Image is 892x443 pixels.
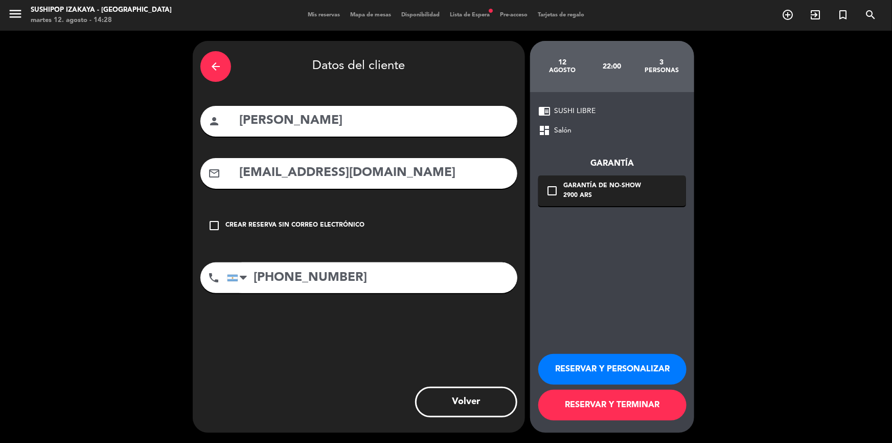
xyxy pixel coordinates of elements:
span: Salón [554,125,571,137]
i: mail_outline [208,167,220,180]
button: menu [8,6,23,25]
i: person [208,115,220,127]
i: check_box_outline_blank [208,219,220,232]
span: Disponibilidad [396,12,445,18]
button: RESERVAR Y PERSONALIZAR [538,354,687,385]
div: martes 12. agosto - 14:28 [31,15,172,26]
span: fiber_manual_record [488,8,494,14]
div: Argentina: +54 [227,263,251,293]
input: Email del cliente [238,163,510,184]
span: Tarjetas de regalo [533,12,589,18]
span: Lista de Espera [445,12,495,18]
input: Número de teléfono... [227,262,517,293]
input: Nombre del cliente [238,110,510,131]
div: personas [637,67,687,75]
span: SUSHI LIBRE [554,105,596,117]
span: dashboard [538,124,551,137]
div: 12 [538,58,587,67]
div: Crear reserva sin correo electrónico [225,220,364,231]
div: Garantía de no-show [563,181,641,191]
div: agosto [538,67,587,75]
i: search [864,9,877,21]
span: Mapa de mesas [345,12,396,18]
div: Garantía [538,157,686,170]
div: Sushipop Izakaya - [GEOGRAPHIC_DATA] [31,5,172,15]
span: Mis reservas [303,12,345,18]
button: RESERVAR Y TERMINAR [538,390,687,420]
button: Volver [415,387,517,417]
i: check_box_outline_blank [546,185,558,197]
div: 22:00 [587,49,637,84]
i: turned_in_not [837,9,849,21]
span: Pre-acceso [495,12,533,18]
i: phone [208,272,220,284]
i: exit_to_app [809,9,821,21]
i: add_circle_outline [782,9,794,21]
i: menu [8,6,23,21]
span: chrome_reader_mode [538,105,551,117]
div: 3 [637,58,687,67]
i: arrow_back [210,60,222,73]
div: 2900 ARS [563,191,641,201]
div: Datos del cliente [200,49,517,84]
